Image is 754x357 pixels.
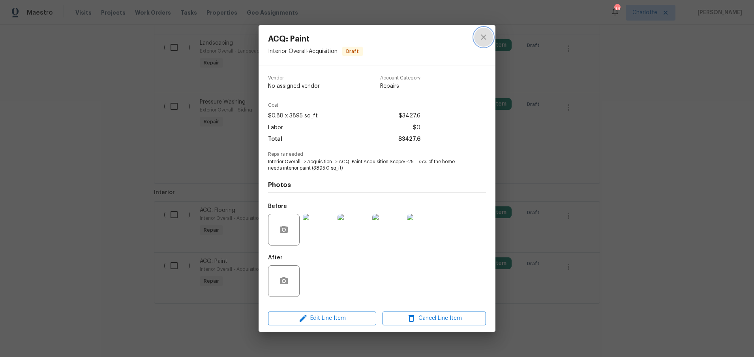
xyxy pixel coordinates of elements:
[268,103,420,108] span: Cost
[268,134,282,145] span: Total
[270,314,374,323] span: Edit Line Item
[268,49,338,54] span: Interior Overall - Acquisition
[385,314,484,323] span: Cancel Line Item
[268,110,318,122] span: $0.88 x 3895 sq_ft
[614,5,620,13] div: 99
[383,312,486,325] button: Cancel Line Item
[413,122,420,134] span: $0
[380,82,420,90] span: Repairs
[380,76,420,81] span: Account Category
[268,181,486,189] h4: Photos
[268,204,287,209] h5: Before
[268,35,363,43] span: ACQ: Paint
[268,76,320,81] span: Vendor
[474,28,493,47] button: close
[268,159,464,172] span: Interior Overall -> Acquisition -> ACQ: Paint Acquisition Scope: ~25 - 75% of the home needs inte...
[399,110,420,122] span: $3427.6
[268,152,486,157] span: Repairs needed
[268,312,376,325] button: Edit Line Item
[268,255,283,261] h5: After
[268,82,320,90] span: No assigned vendor
[343,47,362,55] span: Draft
[398,134,420,145] span: $3427.6
[268,122,283,134] span: Labor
